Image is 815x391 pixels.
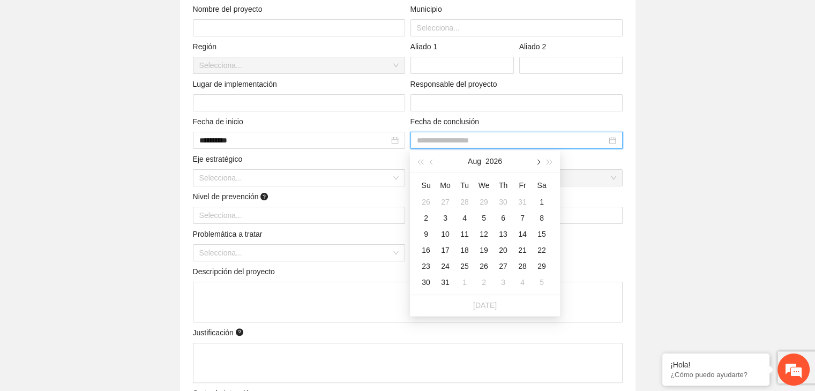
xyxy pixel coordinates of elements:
[439,212,452,224] div: 3
[410,116,483,127] span: Fecha de conclusión
[513,177,532,194] th: Fr
[474,274,494,290] td: 2026-09-02
[176,5,201,31] div: Minimizar ventana de chat en vivo
[439,244,452,257] div: 17
[532,242,551,258] td: 2026-08-22
[458,212,471,224] div: 4
[494,194,513,210] td: 2026-07-30
[497,244,510,257] div: 20
[532,177,551,194] th: Sa
[535,244,548,257] div: 22
[494,210,513,226] td: 2026-08-06
[436,242,455,258] td: 2026-08-17
[485,151,502,172] button: 2026
[436,210,455,226] td: 2026-08-03
[494,258,513,274] td: 2026-08-27
[477,212,490,224] div: 5
[193,3,267,15] span: Nombre del proyecto
[455,194,474,210] td: 2026-07-28
[436,194,455,210] td: 2026-07-27
[410,78,502,90] span: Responsable del proyecto
[516,195,529,208] div: 31
[416,226,436,242] td: 2026-08-09
[455,274,474,290] td: 2026-09-01
[260,193,268,200] span: question-circle
[193,78,281,90] span: Lugar de implementación
[497,276,510,289] div: 3
[458,276,471,289] div: 1
[516,212,529,224] div: 7
[477,244,490,257] div: 19
[436,177,455,194] th: Mo
[439,195,452,208] div: 27
[532,226,551,242] td: 2026-08-15
[455,177,474,194] th: Tu
[236,328,243,336] span: question-circle
[477,276,490,289] div: 2
[416,194,436,210] td: 2026-07-26
[439,260,452,273] div: 24
[494,226,513,242] td: 2026-08-13
[458,244,471,257] div: 18
[474,226,494,242] td: 2026-08-12
[477,260,490,273] div: 26
[56,55,180,69] div: Chatee con nosotros ahora
[416,242,436,258] td: 2026-08-16
[535,195,548,208] div: 1
[420,228,432,240] div: 9
[497,212,510,224] div: 6
[516,228,529,240] div: 14
[458,228,471,240] div: 11
[410,41,442,52] span: Aliado 1
[497,228,510,240] div: 13
[439,276,452,289] div: 31
[477,228,490,240] div: 12
[516,276,529,289] div: 4
[468,151,481,172] button: Aug
[494,274,513,290] td: 2026-09-03
[535,276,548,289] div: 5
[458,260,471,273] div: 25
[513,226,532,242] td: 2026-08-14
[519,41,550,52] span: Aliado 2
[455,226,474,242] td: 2026-08-11
[532,194,551,210] td: 2026-08-01
[416,258,436,274] td: 2026-08-23
[5,270,204,307] textarea: Escriba su mensaje y pulse “Intro”
[473,301,497,310] a: [DATE]
[436,274,455,290] td: 2026-08-31
[420,276,432,289] div: 30
[436,226,455,242] td: 2026-08-10
[193,266,279,277] span: Descripción del proyecto
[516,260,529,273] div: 28
[193,153,246,165] span: Eje estratégico
[416,177,436,194] th: Su
[494,242,513,258] td: 2026-08-20
[416,210,436,226] td: 2026-08-02
[532,274,551,290] td: 2026-09-05
[535,260,548,273] div: 29
[516,244,529,257] div: 21
[62,132,148,240] span: Estamos en línea.
[477,195,490,208] div: 29
[513,258,532,274] td: 2026-08-28
[670,360,761,369] div: ¡Hola!
[670,371,761,379] p: ¿Cómo puedo ayudarte?
[513,274,532,290] td: 2026-09-04
[474,258,494,274] td: 2026-08-26
[513,194,532,210] td: 2026-07-31
[535,228,548,240] div: 15
[193,228,267,240] span: Problemática a tratar
[420,244,432,257] div: 16
[494,177,513,194] th: Th
[497,195,510,208] div: 30
[436,258,455,274] td: 2026-08-24
[416,274,436,290] td: 2026-08-30
[455,258,474,274] td: 2026-08-25
[420,212,432,224] div: 2
[458,195,471,208] div: 28
[420,195,432,208] div: 26
[455,242,474,258] td: 2026-08-18
[535,212,548,224] div: 8
[193,327,245,339] span: Justificación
